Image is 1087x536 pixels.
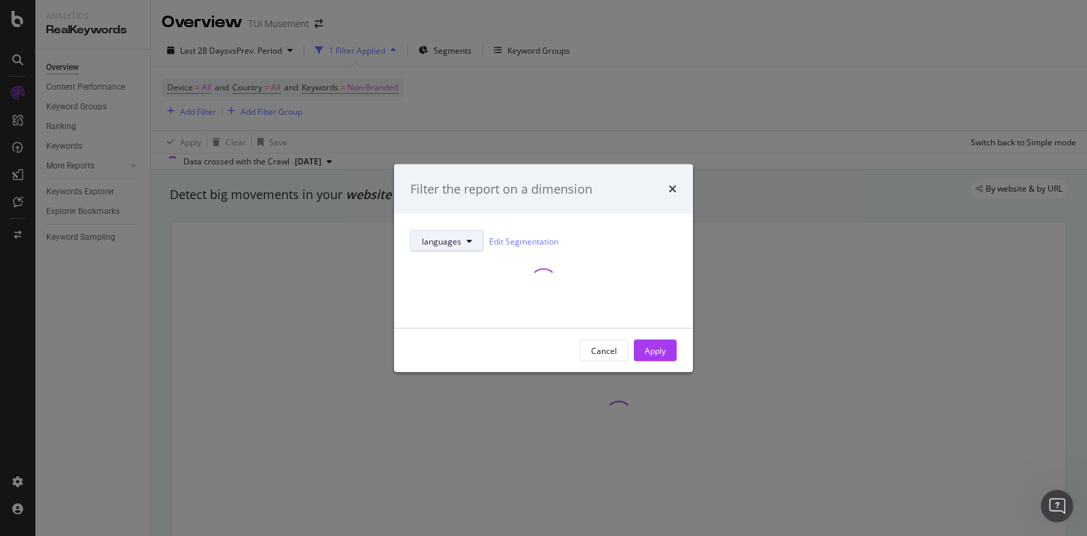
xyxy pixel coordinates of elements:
span: languages [422,235,461,247]
div: times [669,180,677,198]
iframe: Intercom live chat [1041,490,1073,522]
a: Edit Segmentation [489,234,558,248]
button: Apply [634,340,677,361]
button: languages [410,230,484,252]
div: Filter the report on a dimension [410,180,592,198]
button: Cancel [580,340,628,361]
div: Apply [645,344,666,356]
div: modal [394,164,693,372]
div: Cancel [591,344,617,356]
